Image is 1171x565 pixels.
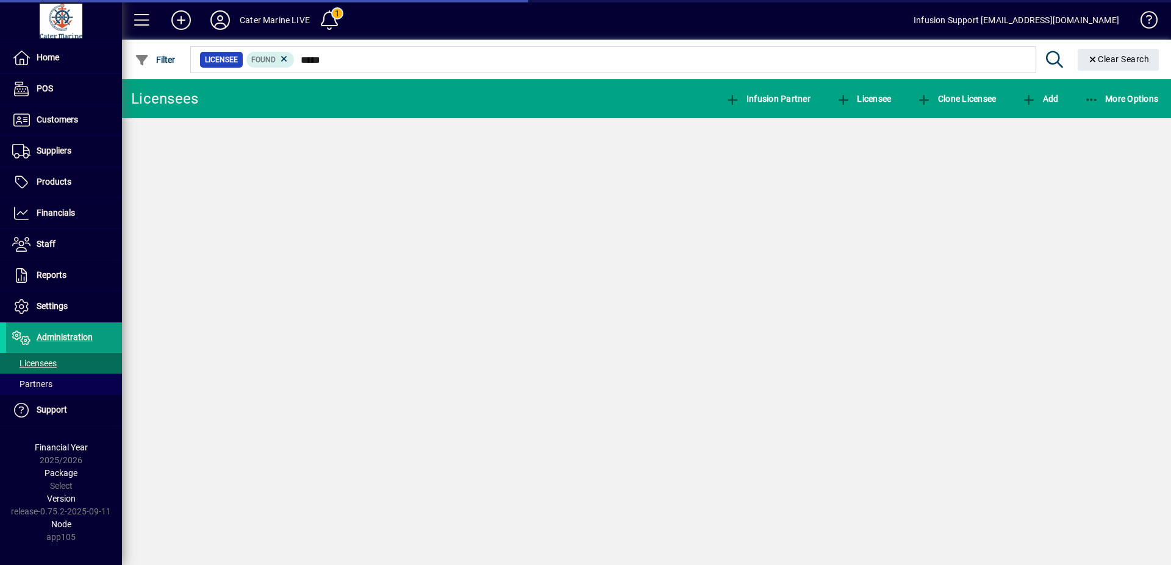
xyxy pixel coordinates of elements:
a: POS [6,74,122,104]
button: Clone Licensee [914,88,999,110]
div: Licensees [131,89,198,108]
span: Financial Year [35,442,88,452]
span: Clone Licensee [917,94,996,104]
a: Partners [6,374,122,394]
span: Support [37,405,67,414]
button: More Options [1081,88,1162,110]
span: Package [45,468,77,478]
span: Filter [135,55,176,65]
a: Customers [6,105,122,135]
span: Clear Search [1087,54,1150,64]
a: Knowledge Base [1131,2,1156,42]
a: Support [6,395,122,425]
button: Add [162,9,201,31]
a: Products [6,167,122,197]
a: Settings [6,291,122,322]
span: Partners [12,379,52,389]
button: Clear [1078,49,1159,71]
a: Staff [6,229,122,260]
span: Settings [37,301,68,311]
span: Reports [37,270,66,280]
a: Suppliers [6,136,122,166]
span: Licensees [12,358,57,368]
div: Cater Marine LIVE [240,10,310,30]
span: Financials [37,208,75,218]
span: Administration [37,332,93,342]
a: Reports [6,260,122,291]
span: Add [1022,94,1058,104]
span: POS [37,84,53,93]
button: Add [1019,88,1061,110]
a: Home [6,43,122,73]
a: Financials [6,198,122,229]
a: Licensees [6,353,122,374]
span: Version [47,494,76,503]
button: Profile [201,9,240,31]
span: Home [37,52,59,62]
button: Filter [132,49,179,71]
span: Suppliers [37,146,71,155]
span: Node [51,519,71,529]
span: Found [251,55,276,64]
button: Licensee [833,88,895,110]
span: Licensee [205,54,238,66]
span: More Options [1084,94,1159,104]
span: Staff [37,239,56,249]
span: Infusion Partner [725,94,811,104]
span: Products [37,177,71,187]
span: Customers [37,115,78,124]
div: Infusion Support [EMAIL_ADDRESS][DOMAIN_NAME] [914,10,1119,30]
button: Infusion Partner [722,88,814,110]
mat-chip: Found Status: Found [246,52,295,68]
span: Licensee [836,94,892,104]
